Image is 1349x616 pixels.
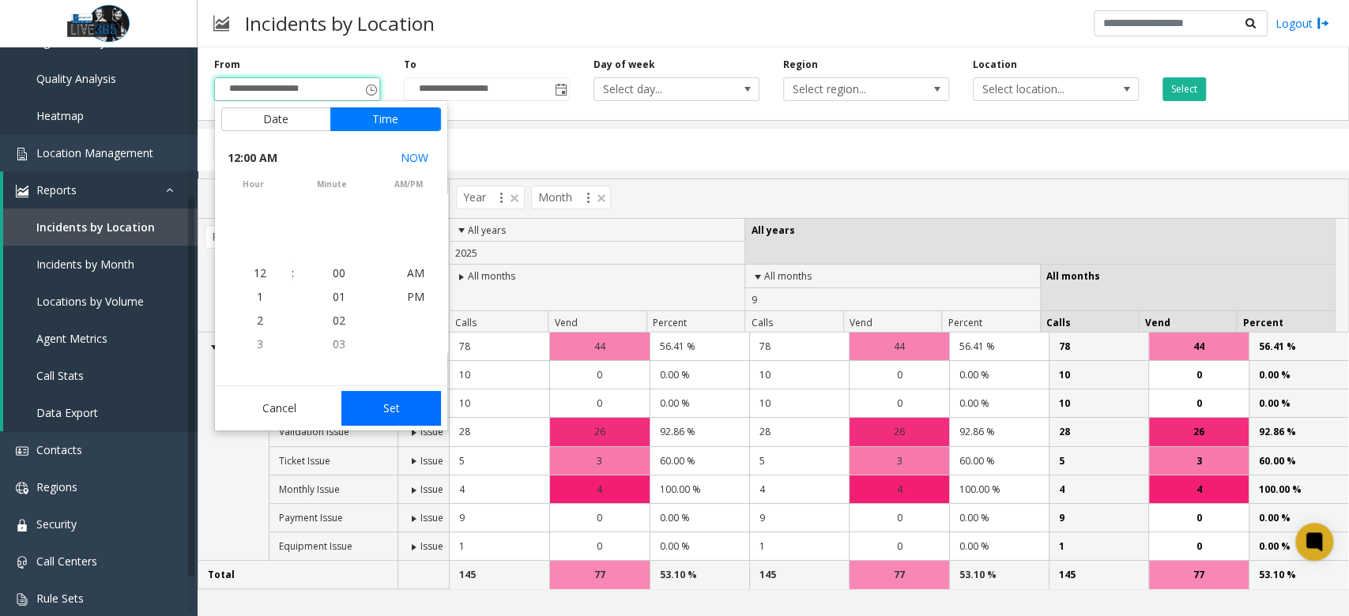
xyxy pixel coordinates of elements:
[949,447,1049,475] td: 60.00 %
[749,532,849,561] td: 1
[3,208,198,246] a: Incidents by Location
[16,519,28,531] img: 'icon'
[214,58,240,72] label: From
[3,320,198,357] a: Agent Metrics
[783,58,818,72] label: Region
[597,453,602,468] span: 3
[420,511,443,524] span: Issue
[751,316,772,329] span: Calls
[597,510,602,525] span: 0
[1193,339,1204,354] span: 44
[468,223,506,237] span: All years
[205,225,294,249] span: Problem
[254,265,266,280] span: 12
[341,391,441,426] button: Set
[1196,482,1201,497] span: 4
[749,475,849,504] td: 4
[3,394,198,431] a: Data Export
[450,532,549,561] td: 1
[949,361,1049,389] td: 0.00 %
[949,418,1049,446] td: 92.86 %
[949,532,1049,561] td: 0.00 %
[36,145,153,160] span: Location Management
[749,389,849,418] td: 10
[407,265,424,280] span: AM
[1196,539,1201,554] span: 0
[1249,532,1348,561] td: 0.00 %
[650,561,749,588] td: 53.10 %
[1249,504,1348,532] td: 0.00 %
[597,367,602,382] span: 0
[1049,418,1148,446] td: 28
[594,78,725,100] span: Select day...
[450,361,549,389] td: 10
[257,313,263,328] span: 2
[36,368,84,383] span: Call Stats
[894,567,905,582] span: 77
[36,108,84,123] span: Heatmap
[894,339,905,354] span: 44
[749,504,849,532] td: 9
[1049,532,1148,561] td: 1
[468,269,515,283] span: All months
[1049,447,1148,475] td: 5
[16,593,28,606] img: 'icon'
[36,442,82,457] span: Contacts
[257,289,263,304] span: 1
[1046,269,1100,283] span: All months
[237,4,443,43] h3: Incidents by Location
[213,4,229,43] img: pageIcon
[450,447,549,475] td: 5
[597,539,602,554] span: 0
[3,283,198,320] a: Locations by Volume
[594,339,605,354] span: 44
[3,246,198,283] a: Incidents by Month
[555,316,578,329] span: Vend
[763,269,811,283] span: All months
[896,453,902,468] span: 3
[850,316,872,329] span: Vend
[896,539,902,554] span: 0
[597,482,602,497] span: 4
[896,367,902,382] span: 0
[36,554,97,569] span: Call Centers
[420,454,443,468] span: Issue
[292,265,294,281] div: :
[531,186,611,209] span: Month
[221,107,331,131] button: Date tab
[450,561,549,588] td: 145
[36,257,134,272] span: Incidents by Month
[208,568,235,581] span: Total
[1144,316,1170,329] span: Vend
[749,361,849,389] td: 10
[1196,453,1201,468] span: 3
[749,561,849,588] td: 145
[1049,332,1148,361] td: 78
[371,178,447,190] span: AM/PM
[1193,424,1204,439] span: 26
[404,58,416,72] label: To
[450,389,549,418] td: 10
[1249,475,1348,504] td: 100.00 %
[650,532,749,561] td: 0.00 %
[896,482,902,497] span: 4
[1049,504,1148,532] td: 9
[751,293,756,306] span: 9
[279,511,343,524] span: Payment Issue
[896,396,902,411] span: 0
[36,182,77,197] span: Reports
[450,332,549,361] td: 78
[36,516,77,531] span: Security
[1049,561,1148,588] td: 145
[420,425,443,438] span: Issue
[450,475,549,504] td: 4
[650,332,749,361] td: 56.41 %
[455,316,477,329] span: Calls
[420,483,443,496] span: Issue
[330,107,441,131] button: Time tab
[407,289,424,304] span: PM
[36,479,77,494] span: Regions
[1317,15,1329,32] img: logout
[36,591,84,606] span: Rule Sets
[279,539,352,553] span: Equipment Issue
